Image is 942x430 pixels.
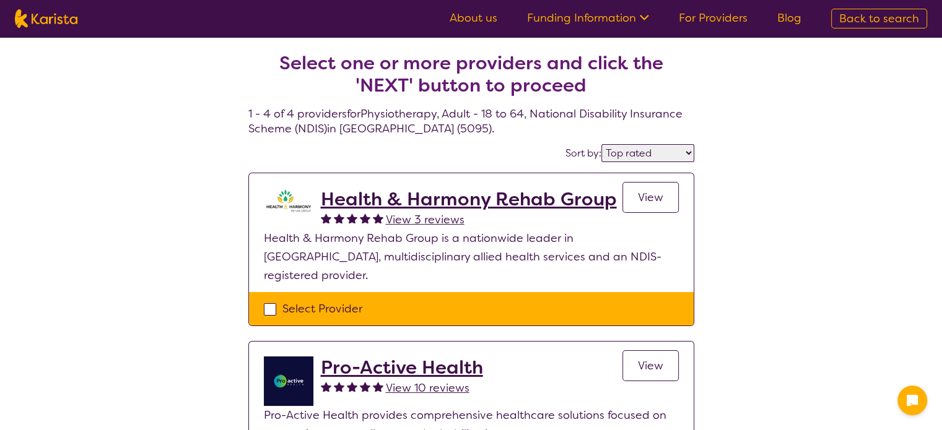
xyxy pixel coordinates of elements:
[347,381,357,392] img: fullstar
[831,9,927,28] a: Back to search
[386,210,464,229] a: View 3 reviews
[450,11,497,25] a: About us
[386,379,469,397] a: View 10 reviews
[386,381,469,395] span: View 10 reviews
[360,213,370,223] img: fullstar
[263,52,679,97] h2: Select one or more providers and click the 'NEXT' button to proceed
[248,22,694,136] h4: 1 - 4 of 4 providers for Physiotherapy , Adult - 18 to 64 , National Disability Insurance Scheme ...
[777,11,801,25] a: Blog
[321,188,617,210] a: Health & Harmony Rehab Group
[622,182,679,213] a: View
[638,358,663,373] span: View
[638,190,663,205] span: View
[386,212,464,227] span: View 3 reviews
[334,213,344,223] img: fullstar
[622,350,679,381] a: View
[264,188,313,213] img: ztak9tblhgtrn1fit8ap.png
[679,11,748,25] a: For Providers
[334,381,344,392] img: fullstar
[264,356,313,406] img: jdgr5huzsaqxc1wfufya.png
[373,381,383,392] img: fullstar
[347,213,357,223] img: fullstar
[360,381,370,392] img: fullstar
[321,356,483,379] a: Pro-Active Health
[373,213,383,223] img: fullstar
[565,147,601,160] label: Sort by:
[264,229,679,285] p: Health & Harmony Rehab Group is a nationwide leader in [GEOGRAPHIC_DATA], multidisciplinary allie...
[321,213,331,223] img: fullstar
[839,11,919,26] span: Back to search
[527,11,649,25] a: Funding Information
[15,9,77,28] img: Karista logo
[321,381,331,392] img: fullstar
